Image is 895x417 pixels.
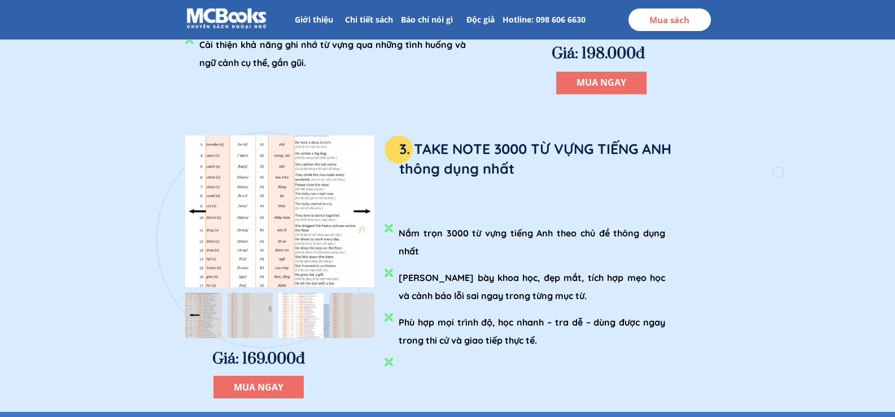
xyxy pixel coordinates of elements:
h3: Giá: 169.000đ [205,349,312,369]
span: MUA NGAY [577,76,626,89]
p: Độc giả [455,8,506,31]
h3: 3. TAKE NOTE 3000 TỪ VỰNG TIẾNG ANH thông dụng nhất [399,139,701,178]
p: Hotline: 098 606 6630 [501,8,587,31]
span: Nắm trọn 3000 từ vựng tiếng Anh theo chủ đề thông dụng nhất [399,227,665,257]
p: Mua sách [628,8,711,31]
p: Chi tiết sách [339,8,399,31]
span: Phù hợp mọi trình độ, học nhanh – tra dễ – dùng được ngay trong thi cử và giao tiếp thực tế. [399,317,665,346]
h3: Giá: 198.000đ [544,44,652,64]
p: Báo chí nói gì [399,8,455,31]
p: Giới thiệu [290,8,339,31]
span: MUA NGAY [234,381,283,393]
span: [PERSON_NAME] bày khoa học, đẹp mắt, tích hợp mẹo học và cảnh báo lỗi sai ngay trong từng mục từ. [399,272,665,301]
